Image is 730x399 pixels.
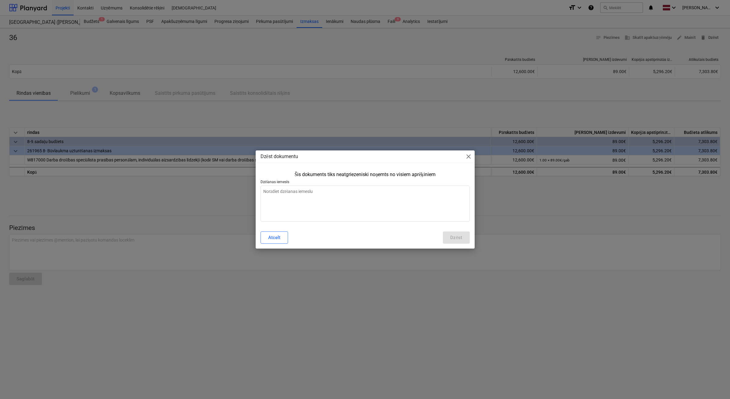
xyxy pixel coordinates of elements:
span: close [465,153,472,160]
div: Atcelt [268,234,280,242]
div: Šis dokuments tiks neatgriezeniski noņemts no visiem aprēķiniem [295,172,436,177]
p: Dzēšanas iemesls [261,180,470,186]
iframe: Chat Widget [699,370,730,399]
p: Dzēst dokumentu [261,153,298,160]
button: Atcelt [261,231,288,244]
